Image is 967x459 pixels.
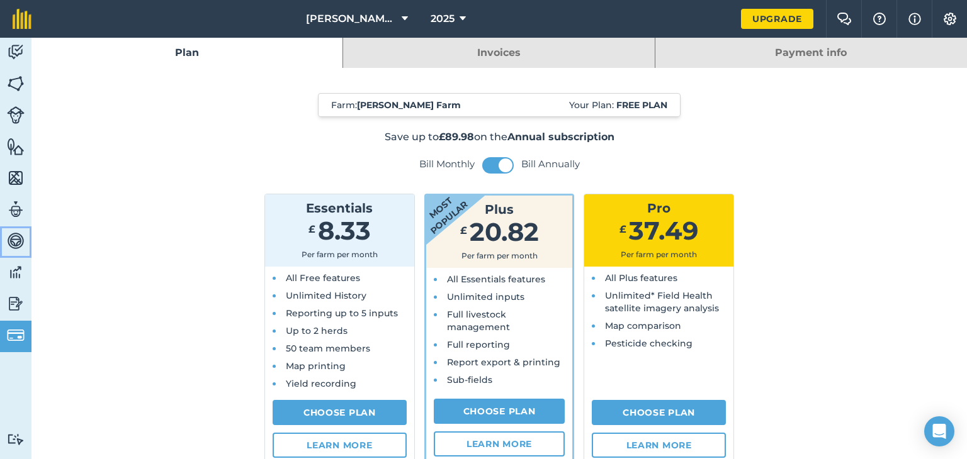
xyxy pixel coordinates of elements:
[7,326,25,344] img: svg+xml;base64,PD94bWwgdmVyc2lvbj0iMS4wIiBlbmNvZGluZz0idXRmLTgiPz4KPCEtLSBHZW5lcmF0b3I6IEFkb2JlIE...
[286,272,360,284] span: All Free features
[460,224,467,236] span: £
[431,11,455,26] span: 2025
[7,106,25,124] img: svg+xml;base64,PD94bWwgdmVyc2lvbj0iMS4wIiBlbmNvZGluZz0idXRmLTgiPz4KPCEtLSBHZW5lcmF0b3I6IEFkb2JlIE...
[302,250,378,259] span: Per farm per month
[616,99,667,111] strong: Free plan
[7,200,25,219] img: svg+xml;base64,PD94bWwgdmVyc2lvbj0iMS4wIiBlbmNvZGluZz0idXRmLTgiPz4KPCEtLSBHZW5lcmF0b3I6IEFkb2JlIE...
[647,201,670,216] span: Pro
[306,201,373,216] span: Essentials
[439,131,474,143] strong: £89.98
[273,433,407,458] a: Learn more
[7,263,25,282] img: svg+xml;base64,PD94bWwgdmVyc2lvbj0iMS4wIiBlbmNvZGluZz0idXRmLTgiPz4KPCEtLSBHZW5lcmF0b3I6IEFkb2JlIE...
[7,74,25,93] img: svg+xml;base64,PHN2ZyB4bWxucz0iaHR0cDovL3d3dy53My5vcmcvMjAwMC9zdmciIHdpZHRoPSI1NiIgaGVpZ2h0PSI2MC...
[447,274,545,285] span: All Essentials features
[605,272,677,284] span: All Plus features
[286,343,370,354] span: 50 team members
[872,13,887,25] img: A question mark icon
[461,251,538,260] span: Per farm per month
[286,325,348,336] span: Up to 2 herds
[507,131,614,143] strong: Annual subscription
[7,169,25,187] img: svg+xml;base64,PHN2ZyB4bWxucz0iaHR0cDovL3d3dy53My5vcmcvMjAwMC9zdmciIHdpZHRoPSI1NiIgaGVpZ2h0PSI2MC...
[569,99,667,111] span: Your Plan:
[942,13,958,25] img: A cog icon
[447,357,560,368] span: Report export & printing
[447,339,510,350] span: Full reporting
[470,216,539,247] span: 20.82
[924,416,954,446] div: Open Intercom Messenger
[629,215,698,246] span: 37.49
[7,433,25,445] img: svg+xml;base64,PD94bWwgdmVyc2lvbj0iMS4wIiBlbmNvZGluZz0idXRmLTgiPz4KPCEtLSBHZW5lcmF0b3I6IEFkb2JlIE...
[485,202,514,217] span: Plus
[621,250,697,259] span: Per farm per month
[388,159,492,255] strong: Most popular
[908,11,921,26] img: svg+xml;base64,PHN2ZyB4bWxucz0iaHR0cDovL3d3dy53My5vcmcvMjAwMC9zdmciIHdpZHRoPSIxNyIgaGVpZ2h0PSIxNy...
[447,309,510,333] span: Full livestock management
[308,223,315,235] span: £
[592,400,726,425] a: Choose Plan
[521,158,580,170] label: Bill Annually
[343,38,654,68] a: Invoices
[286,360,346,372] span: Map printing
[331,99,461,111] span: Farm :
[447,291,524,302] span: Unlimited inputs
[179,130,820,145] p: Save up to on the
[357,99,461,111] strong: [PERSON_NAME] Farm
[605,290,719,314] span: Unlimited* Field Health satellite imagery analysis
[7,43,25,62] img: svg+xml;base64,PD94bWwgdmVyc2lvbj0iMS4wIiBlbmNvZGluZz0idXRmLTgiPz4KPCEtLSBHZW5lcmF0b3I6IEFkb2JlIE...
[286,290,366,301] span: Unlimited History
[741,9,813,29] a: Upgrade
[605,320,681,331] span: Map comparison
[605,338,693,349] span: Pesticide checking
[655,38,967,68] a: Payment info
[286,378,356,389] span: Yield recording
[7,137,25,156] img: svg+xml;base64,PHN2ZyB4bWxucz0iaHR0cDovL3d3dy53My5vcmcvMjAwMC9zdmciIHdpZHRoPSI1NiIgaGVpZ2h0PSI2MC...
[306,11,397,26] span: [PERSON_NAME] Farm
[592,433,726,458] a: Learn more
[13,9,31,29] img: fieldmargin Logo
[286,307,398,319] span: Reporting up to 5 inputs
[273,400,407,425] a: Choose Plan
[434,399,565,424] a: Choose Plan
[419,158,475,170] label: Bill Monthly
[318,215,371,246] span: 8.33
[31,38,342,68] a: Plan
[434,431,565,456] a: Learn more
[837,13,852,25] img: Two speech bubbles overlapping with the left bubble in the forefront
[7,231,25,250] img: svg+xml;base64,PD94bWwgdmVyc2lvbj0iMS4wIiBlbmNvZGluZz0idXRmLTgiPz4KPCEtLSBHZW5lcmF0b3I6IEFkb2JlIE...
[7,294,25,313] img: svg+xml;base64,PD94bWwgdmVyc2lvbj0iMS4wIiBlbmNvZGluZz0idXRmLTgiPz4KPCEtLSBHZW5lcmF0b3I6IEFkb2JlIE...
[447,374,492,385] span: Sub-fields
[619,223,626,235] span: £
